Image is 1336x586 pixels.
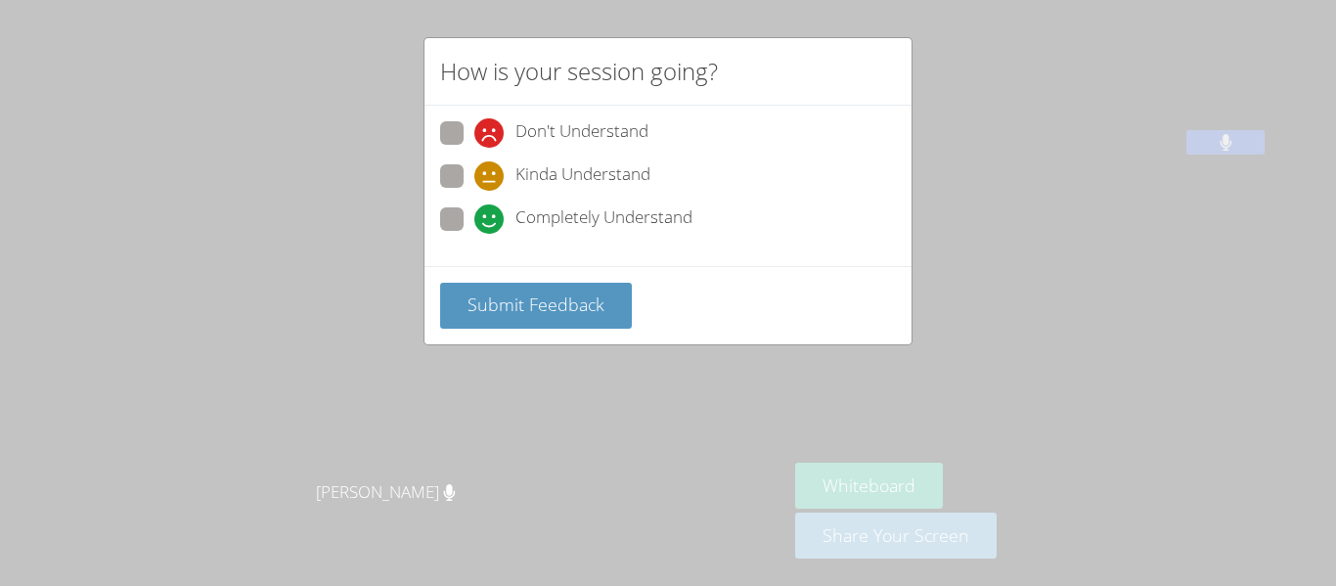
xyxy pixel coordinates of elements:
span: Completely Understand [515,204,692,234]
span: Kinda Understand [515,161,650,191]
h2: How is your session going? [440,54,718,89]
span: Submit Feedback [468,293,604,316]
button: Submit Feedback [440,283,632,329]
span: Don't Understand [515,118,648,148]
